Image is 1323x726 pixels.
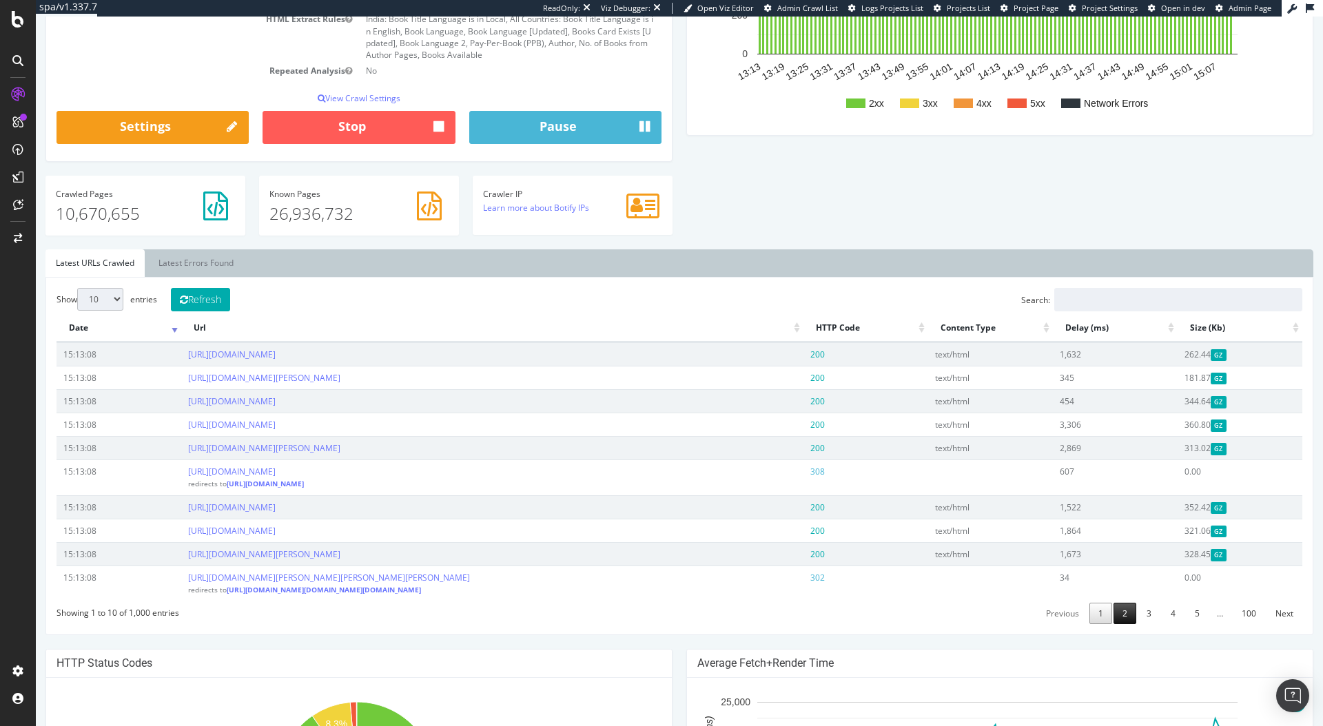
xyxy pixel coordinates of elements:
a: [URL][DOMAIN_NAME][PERSON_NAME] [152,532,305,543]
td: 1,673 [1017,526,1142,549]
button: Pause [433,94,626,127]
a: Open in dev [1148,3,1205,14]
h4: Crawler IP [447,173,626,182]
h4: Pages Known [234,173,413,182]
a: Project Settings [1069,3,1138,14]
text: 14:49 [1084,44,1111,65]
td: 15:13:08 [21,373,145,396]
td: 352.42 [1142,479,1266,502]
a: Next [1231,586,1266,608]
a: [URL][DOMAIN_NAME] [152,332,240,344]
td: 3,306 [1017,396,1142,419]
text: 13:55 [868,44,895,65]
a: [URL][DOMAIN_NAME] [191,462,268,472]
td: 15:13:08 [21,479,145,502]
a: [URL][DOMAIN_NAME] [152,379,240,391]
span: Gzipped Content [1175,356,1191,368]
span: Gzipped Content [1175,426,1191,438]
td: 15:13:08 [21,443,145,478]
h4: Pages Crawled [20,173,199,182]
a: [URL][DOMAIN_NAME] [152,508,240,520]
input: Search: [1018,271,1266,295]
text: 2xx [833,81,848,92]
text: 14:25 [988,44,1015,65]
span: Open Viz Editor [697,3,754,13]
td: text/html [892,326,1017,349]
small: redirects to [152,568,385,578]
text: 14:07 [916,44,943,65]
a: Learn more about Botify IPs [447,185,553,197]
td: text/html [892,349,1017,373]
td: 15:13:08 [21,502,145,526]
text: 5xx [994,81,1009,92]
td: 607 [1017,443,1142,478]
text: 15:01 [1131,44,1158,65]
span: Gzipped Content [1175,403,1191,415]
text: 13:25 [748,44,775,65]
td: 1,522 [1017,479,1142,502]
a: [URL][DOMAIN_NAME] [152,449,240,461]
th: Date: activate to sort column ascending [21,298,145,325]
text: 14:43 [1060,44,1087,65]
a: Projects List [934,3,990,14]
label: Show entries [21,271,121,294]
text: 13:13 [700,44,727,65]
a: [URL][DOMAIN_NAME][PERSON_NAME] [152,355,305,367]
a: Latest URLs Crawled [10,233,109,260]
td: 345 [1017,349,1142,373]
a: 4 [1126,586,1149,608]
label: Search: [985,271,1266,295]
span: 200 [775,532,789,543]
span: 200 [775,426,789,437]
span: … [1173,591,1196,603]
span: Gzipped Content [1175,532,1191,544]
span: Gzipped Content [1175,486,1191,497]
a: Admin Page [1216,3,1271,14]
text: 15:07 [1156,44,1182,65]
td: No [323,46,626,62]
text: 13:49 [844,44,871,65]
td: 15:13:08 [21,326,145,349]
a: Settings [21,94,213,127]
a: 1 [1054,586,1076,608]
td: 321.06 [1142,502,1266,526]
span: 200 [775,379,789,391]
a: Previous [1001,586,1052,608]
text: 13:19 [724,44,751,65]
a: Admin Crawl List [764,3,838,14]
div: ReadOnly: [543,3,580,14]
td: text/html [892,419,1017,443]
text: 14:31 [1012,44,1038,65]
span: Gzipped Content [1175,509,1191,521]
td: 454 [1017,373,1142,396]
span: 302 [775,555,789,567]
span: Open in dev [1161,3,1205,13]
text: 13:37 [796,44,823,65]
div: Open Intercom Messenger [1276,679,1309,712]
td: 15:13:08 [21,419,145,443]
th: Content Type: activate to sort column ascending [892,298,1017,325]
p: 26,936,732 [234,185,413,209]
span: 200 [775,485,789,497]
span: Gzipped Content [1175,333,1191,344]
text: 8.3% [289,702,311,713]
td: 1,864 [1017,502,1142,526]
td: Repeated Analysis [21,46,323,62]
td: 15:13:08 [21,549,145,584]
p: 10,670,655 [20,185,199,209]
td: text/html [892,502,1017,526]
a: Logs Projects List [848,3,923,14]
span: Project Page [1014,3,1058,13]
td: text/html [892,479,1017,502]
th: Url: activate to sort column ascending [145,298,767,325]
td: text/html [892,373,1017,396]
text: 25,000 [685,681,715,692]
td: 0.00 [1142,443,1266,478]
td: 360.80 [1142,396,1266,419]
td: 181.87 [1142,349,1266,373]
text: 13:31 [772,44,799,65]
a: 100 [1197,586,1229,608]
button: Refresh [135,271,194,295]
span: Gzipped Content [1175,380,1191,391]
th: Delay (ms): activate to sort column ascending [1017,298,1142,325]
